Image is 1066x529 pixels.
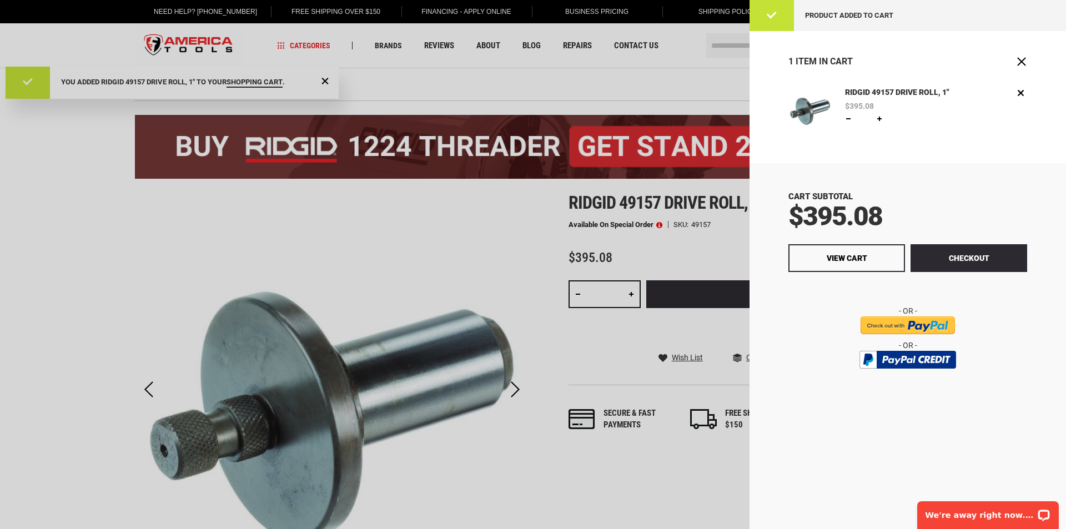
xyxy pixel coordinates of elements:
[911,244,1027,272] button: Checkout
[796,56,853,67] span: Item in Cart
[788,87,832,133] a: RIDGID 49157 DRIVE ROLL, 1"
[842,87,952,99] a: RIDGID 49157 DRIVE ROLL, 1"
[805,11,893,19] span: Product added to cart
[788,200,882,232] span: $395.08
[827,254,867,263] span: View Cart
[788,87,832,130] img: RIDGID 49157 DRIVE ROLL, 1"
[910,494,1066,529] iframe: LiveChat chat widget
[788,244,905,272] a: View Cart
[1016,56,1027,67] button: Close
[866,371,949,384] img: btn_bml_text.png
[788,192,853,201] span: Cart Subtotal
[788,56,793,67] span: 1
[845,102,874,110] span: $395.08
